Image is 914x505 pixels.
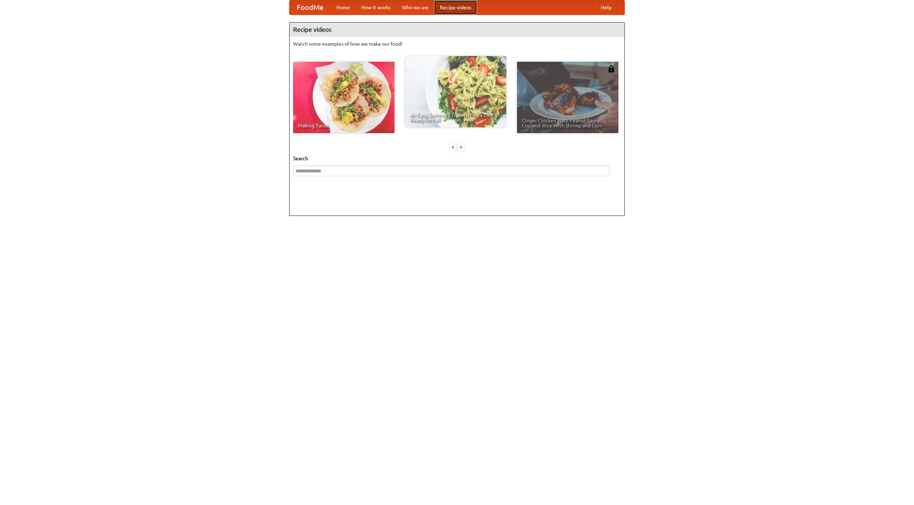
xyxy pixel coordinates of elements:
span: An Easy, Summery Tomato Pasta That's Ready for Fall [410,112,501,122]
div: « [450,142,456,151]
div: » [458,142,464,151]
a: Home [331,0,356,15]
h4: Recipe videos [290,22,624,37]
img: 483408.png [608,65,615,72]
p: Watch some examples of how we make our food! [293,40,621,47]
a: Who we are [396,0,434,15]
a: Help [595,0,617,15]
span: Making Tacos [298,123,390,128]
a: An Easy, Summery Tomato Pasta That's Ready for Fall [405,56,506,127]
a: How it works [356,0,396,15]
a: FoodMe [290,0,331,15]
h5: Search [293,155,621,162]
a: Recipe videos [434,0,477,15]
a: Making Tacos [293,62,395,133]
